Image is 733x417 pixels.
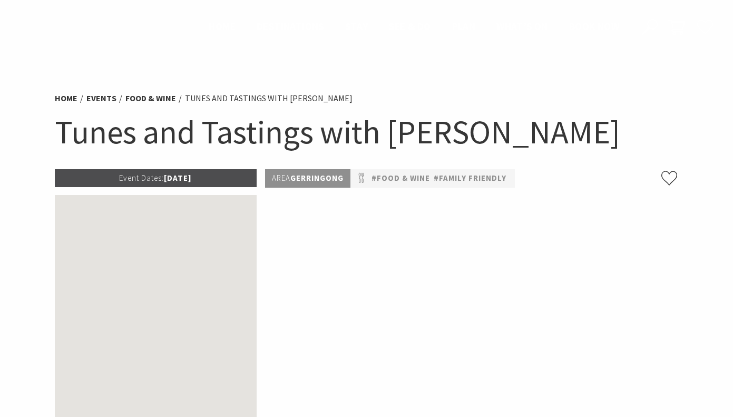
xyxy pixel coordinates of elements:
[119,173,164,183] span: Event Dates:
[434,172,506,185] a: #Family Friendly
[345,20,368,33] span: Stay
[125,93,176,104] a: Food & Wine
[452,20,476,33] span: Plan
[496,20,548,33] span: What’s On
[372,172,430,185] a: #Food & Wine
[272,173,290,183] span: Area
[265,169,350,188] p: Gerringong
[389,20,431,33] span: See & Do
[55,93,77,104] a: Home
[86,93,116,104] a: Events
[55,111,679,153] h1: Tunes and Tastings with [PERSON_NAME]
[209,20,236,33] span: Home
[55,169,257,187] p: [DATE]
[198,18,630,36] nav: Main Menu
[257,20,324,33] span: Destinations
[185,92,353,105] li: Tunes and Tastings with [PERSON_NAME]
[569,20,619,33] span: Book now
